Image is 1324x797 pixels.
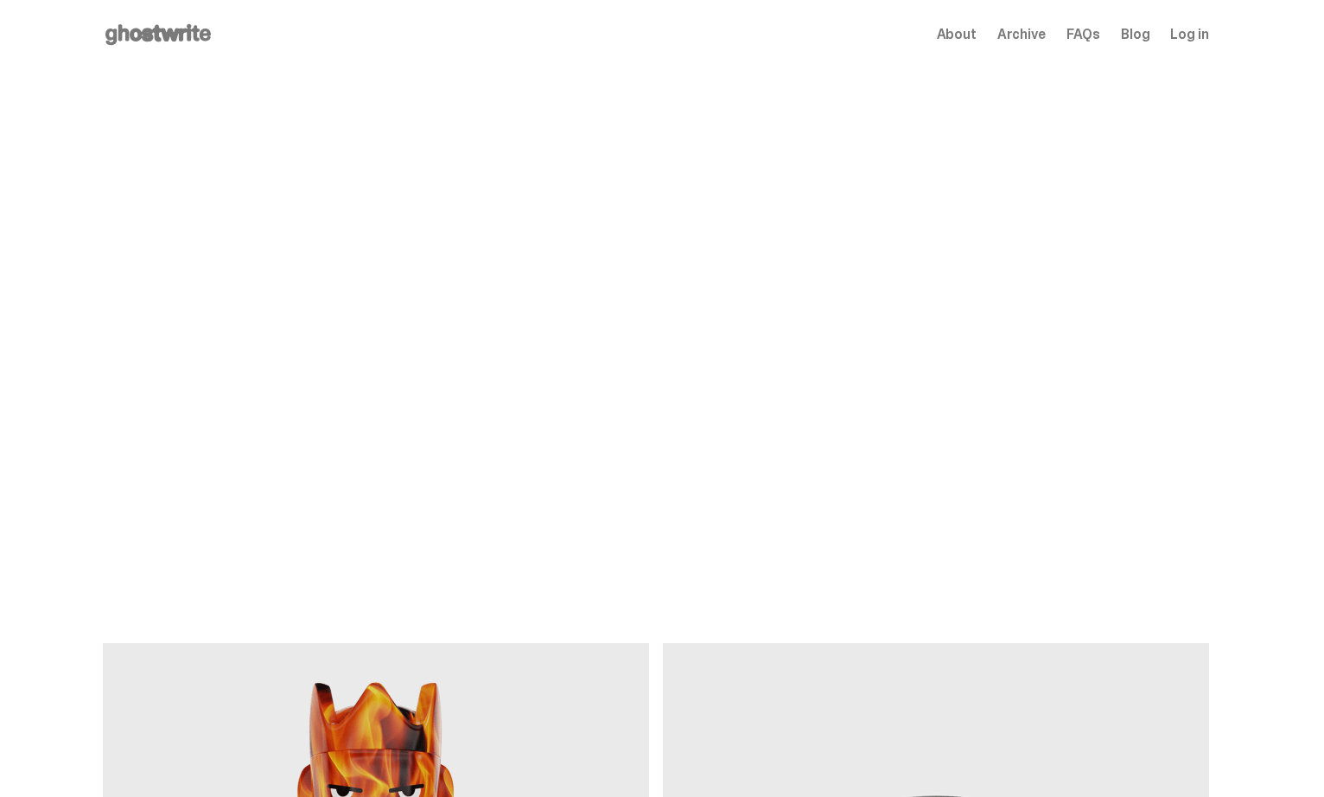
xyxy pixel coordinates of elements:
a: FAQs [1066,28,1100,41]
a: Archive [997,28,1046,41]
a: Blog [1121,28,1149,41]
a: Log in [1170,28,1208,41]
a: About [937,28,977,41]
